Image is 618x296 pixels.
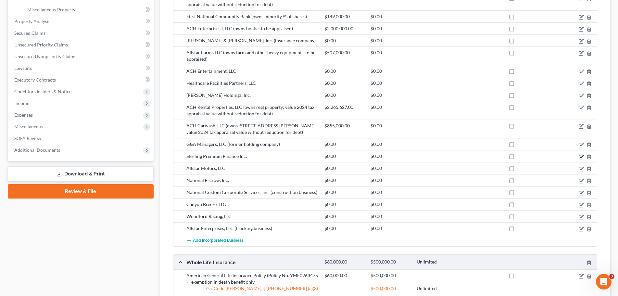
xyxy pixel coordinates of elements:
div: $0.00 [321,165,367,172]
span: Additional Documents [14,147,60,153]
div: Unlimited [413,259,460,265]
a: Property Analysis [9,16,154,27]
div: National Custom Corporate Services, Inc. (construction business) [183,189,321,196]
div: $0.00 [321,68,367,74]
div: $2,000,000.00 [321,25,367,32]
div: ACH Carwash, LLC (owns [STREET_ADDRESS][PERSON_NAME]; value 2024 tax appraisal value without redu... [183,122,321,135]
div: ACH Entertainment, LLC [183,68,321,74]
div: $0.00 [367,37,413,44]
div: $60,000.00 [321,272,367,279]
div: Allstar Enterprises, LLC (trucking business) [183,225,321,232]
div: $149,000.00 [321,13,367,20]
a: Download & Print [8,166,154,182]
div: $500,000.00 [367,259,413,265]
span: Miscellaneous Property [27,7,75,12]
div: $0.00 [321,201,367,208]
div: Sterling Premium Finance Inc. [183,153,321,160]
div: $0.00 [367,153,413,160]
div: $0.00 [367,25,413,32]
div: $0.00 [367,201,413,208]
span: Miscellaneous [14,124,43,129]
div: Allstar Farms LLC (owns farm and other heavy equipment - to be appraised) [183,49,321,62]
a: Review & File [8,184,154,199]
div: ACH Rental Properties, LLC (owns real property; value 2024 tax appraisal value without reduction ... [183,104,321,117]
div: $60,000.00 [321,259,367,265]
div: $0.00 [321,153,367,160]
div: $0.00 [321,37,367,44]
span: Lawsuits [14,65,32,71]
div: National Escrow, Inc. [183,177,321,184]
a: SOFA Review [9,133,154,144]
button: Add Incorporated Business [186,234,243,246]
div: $0.00 [321,177,367,184]
div: G&A Managers, LLC (former holding company) [183,141,321,148]
span: Secured Claims [14,30,45,36]
a: Unsecured Nonpriority Claims [9,51,154,62]
span: Codebtors Insiders & Notices [14,89,73,94]
span: Income [14,100,29,106]
div: $0.00 [367,92,413,98]
span: Unsecured Nonpriority Claims [14,54,76,59]
div: $0.00 [321,213,367,220]
div: Healthcare Facilities Partners, LLC [183,80,321,86]
a: Executory Contracts [9,74,154,86]
div: Woodford Racing, LLC [183,213,321,220]
div: $0.00 [367,104,413,110]
div: $0.00 [367,49,413,56]
div: $0.00 [367,13,413,20]
span: Expenses [14,112,33,118]
iframe: Intercom live chat [596,274,612,290]
div: Whole Life Insurance [183,259,321,265]
div: Canyon Breeze, LLC [183,201,321,208]
div: Unlimited [413,285,460,292]
div: $500,000.00 [367,285,413,292]
div: $507,000.00 [321,49,367,56]
a: Unsecured Priority Claims [9,39,154,51]
div: $0.00 [367,141,413,148]
span: Executory Contracts [14,77,56,83]
div: $0.00 [367,122,413,129]
div: $500,000.00 [367,272,413,279]
span: Unsecured Priority Claims [14,42,68,47]
div: $0.00 [321,92,367,98]
div: American General Life Insurance Policy (Policy No. YME0263475 ) - exemption in death benefit only [183,272,321,285]
span: Add Incorporated Business [193,238,243,243]
div: Ga. Code [PERSON_NAME]. § [PHONE_NUMBER] (a)(8) [183,285,321,292]
div: $0.00 [321,189,367,196]
div: $0.00 [321,141,367,148]
div: $0.00 [321,225,367,232]
div: $0.00 [367,225,413,232]
a: Secured Claims [9,27,154,39]
div: $0.00 [367,177,413,184]
div: $0.00 [367,80,413,86]
div: Allstar Motors, LLC [183,165,321,172]
div: $0.00 [367,68,413,74]
div: $0.00 [367,213,413,220]
div: First National Community Bank (owns minority % of shares) [183,13,321,20]
span: SOFA Review [14,135,41,141]
div: $0.00 [321,80,367,86]
a: Lawsuits [9,62,154,74]
div: $855,000.00 [321,122,367,129]
div: $0.00 [367,165,413,172]
div: [PERSON_NAME] Holdings, Inc. [183,92,321,98]
a: Miscellaneous Property [22,4,154,16]
div: $0.00 [367,189,413,196]
span: 3 [609,274,614,279]
div: $2,265,627.00 [321,104,367,110]
div: ACH Enterprises I, LLC (owns boats - to be appraised) [183,25,321,32]
span: Property Analysis [14,19,50,24]
div: [PERSON_NAME] & [PERSON_NAME], Inc. (insurance company) [183,37,321,44]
